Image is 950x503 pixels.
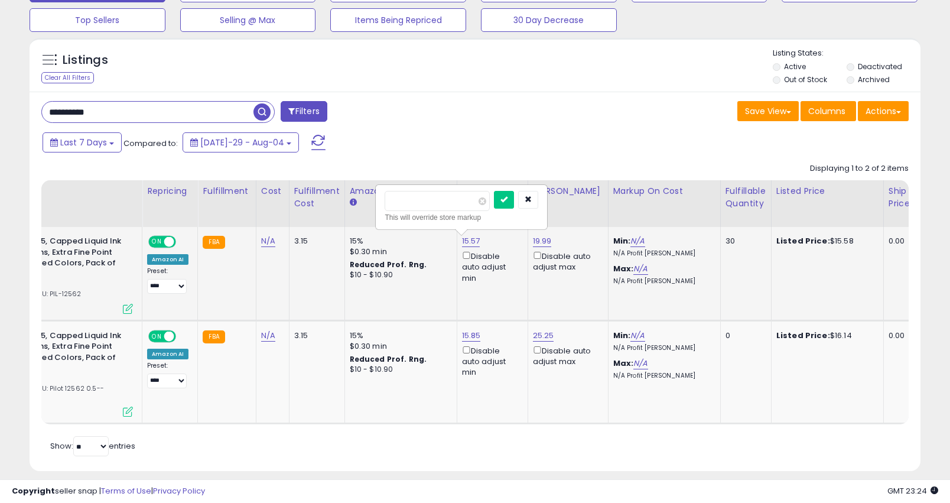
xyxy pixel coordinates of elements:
span: Columns [808,105,845,117]
div: Markup on Cost [613,185,715,197]
div: Displaying 1 to 2 of 2 items [810,163,909,174]
div: 0.00 [889,330,908,341]
p: Listing States: [773,48,921,59]
div: Fulfillment [203,185,250,197]
b: Reduced Prof. Rng. [350,259,427,270]
a: N/A [261,235,275,247]
b: Min: [613,330,631,341]
a: N/A [630,330,645,342]
span: Compared to: [123,138,178,149]
div: Fulfillable Quantity [725,185,766,210]
small: Amazon Fees. [350,197,357,208]
button: Columns [801,101,856,121]
div: Disable auto adjust max [533,249,599,272]
p: N/A Profit [PERSON_NAME] [613,249,711,258]
button: Selling @ Max [180,8,316,32]
button: Save View [737,101,799,121]
span: OFF [174,331,193,341]
a: N/A [261,330,275,342]
button: Actions [858,101,909,121]
div: Preset: [147,362,188,388]
div: Disable auto adjust min [462,344,519,378]
th: The percentage added to the cost of goods (COGS) that forms the calculator for Min & Max prices. [608,180,720,227]
b: Listed Price: [776,330,830,341]
label: Active [784,61,806,72]
a: N/A [633,358,648,369]
div: Fulfillment Cost [294,185,340,210]
div: Repricing [147,185,193,197]
div: Amazon Fees [350,185,452,197]
div: This will override store markup [385,212,538,223]
div: 0.00 [889,236,908,246]
button: Filters [281,101,327,122]
div: 15% [350,236,448,246]
b: Min: [613,235,631,246]
a: 25.25 [533,330,554,342]
div: $15.58 [776,236,874,246]
a: N/A [630,235,645,247]
b: Listed Price: [776,235,830,246]
div: Preset: [147,267,188,294]
p: N/A Profit [PERSON_NAME] [613,277,711,285]
small: FBA [203,330,225,343]
strong: Copyright [12,485,55,496]
b: Max: [613,263,634,274]
div: [PERSON_NAME] [533,185,603,197]
small: FBA [203,236,225,249]
button: 30 Day Decrease [481,8,617,32]
button: Last 7 Days [43,132,122,152]
div: seller snap | | [12,486,205,497]
div: 30 [725,236,762,246]
span: | SKU: PIL-12562 [24,289,82,298]
h5: Listings [63,52,108,69]
span: ON [149,237,164,247]
label: Out of Stock [784,74,827,85]
div: $0.30 min [350,341,448,352]
div: $10 - $10.90 [350,365,448,375]
p: N/A Profit [PERSON_NAME] [613,344,711,352]
div: Disable auto adjust max [533,344,599,367]
a: Privacy Policy [153,485,205,496]
a: 15.85 [462,330,481,342]
a: N/A [633,263,648,275]
button: [DATE]-29 - Aug-04 [183,132,299,152]
div: 3.15 [294,236,336,246]
div: Ship Price [889,185,912,210]
b: Max: [613,358,634,369]
div: Amazon AI [147,254,188,265]
div: Cost [261,185,284,197]
div: 15% [350,330,448,341]
span: Show: entries [50,440,135,452]
span: 2025-08-12 23:24 GMT [887,485,938,496]
span: ON [149,331,164,341]
div: $0.30 min [350,246,448,257]
div: $16.14 [776,330,874,341]
b: Reduced Prof. Rng. [350,354,427,364]
div: Clear All Filters [41,72,94,83]
a: Terms of Use [101,485,151,496]
button: Top Sellers [30,8,165,32]
div: 0 [725,330,762,341]
label: Archived [858,74,890,85]
div: Disable auto adjust min [462,249,519,284]
a: 19.99 [533,235,552,247]
div: Listed Price [776,185,879,197]
div: Amazon AI [147,349,188,359]
span: [DATE]-29 - Aug-04 [200,137,284,148]
button: Items Being Repriced [330,8,466,32]
div: 3.15 [294,330,336,341]
a: 15.57 [462,235,480,247]
p: N/A Profit [PERSON_NAME] [613,372,711,380]
label: Deactivated [858,61,902,72]
div: $10 - $10.90 [350,270,448,280]
span: OFF [174,237,193,247]
span: Last 7 Days [60,137,107,148]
